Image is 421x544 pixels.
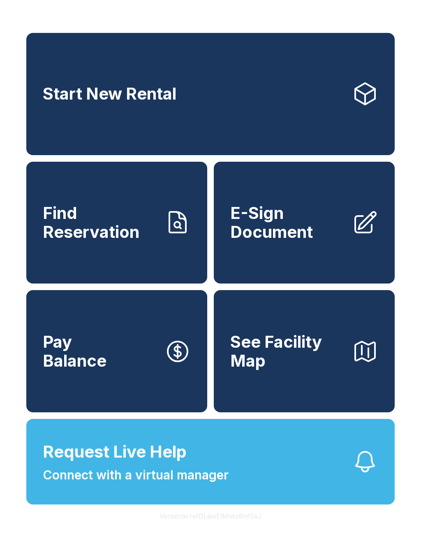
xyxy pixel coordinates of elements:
[214,162,395,284] a: E-Sign Document
[26,419,395,504] button: Request Live HelpConnect with a virtual manager
[43,332,106,370] span: Pay Balance
[43,439,187,464] span: Request Live Help
[26,162,207,284] a: Find Reservation
[230,204,345,241] span: E-Sign Document
[43,84,176,103] span: Start New Rental
[26,290,207,412] button: PayBalance
[214,290,395,412] button: See Facility Map
[26,33,395,155] a: Start New Rental
[43,466,229,484] span: Connect with a virtual manager
[153,504,268,528] button: VersionkrrefDLawElMlwz8nfSsJ
[43,204,158,241] span: Find Reservation
[230,332,345,370] span: See Facility Map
